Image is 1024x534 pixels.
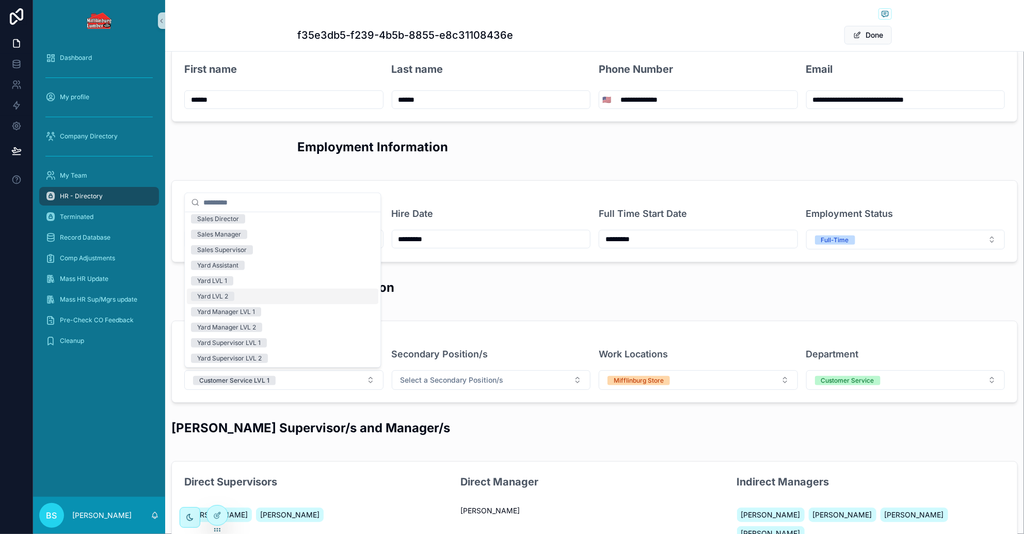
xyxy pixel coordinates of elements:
span: Select a Secondary Position/s [401,375,504,385]
h3: Secondary Position/s [392,347,488,361]
h2: Indirect Managers [737,475,829,490]
p: [PERSON_NAME] [72,510,132,521]
div: Yard Supervisor LVL 1 [197,338,261,348]
div: Customer Service [821,376,874,385]
span: Mass HR Sup/Mgrs update [60,295,137,304]
div: Sales Supervisor [197,245,247,255]
h3: Department [806,347,859,361]
h2: Phone Number [599,62,673,77]
span: [PERSON_NAME] [741,510,801,520]
div: Yard LVL 2 [197,292,228,301]
span: [PERSON_NAME] [260,510,319,520]
h2: Direct Manager [460,475,538,490]
span: Mass HR Update [60,275,108,283]
span: Cleanup [60,337,84,345]
a: Mass HR Sup/Mgrs update [39,290,159,309]
a: My Team [39,166,159,185]
button: Done [844,26,892,44]
span: Terminated [60,213,93,221]
button: Select Button [806,230,1005,249]
div: Yard LVL 1 [197,276,227,286]
div: Mifflinburg Store [614,376,664,385]
h1: f35e3db5-f239-4b5b-8855-e8c31108436e [297,28,513,42]
div: Yard Supervisor LVL 2 [197,354,262,363]
div: Yard Manager LVL 1 [197,307,255,317]
a: Record Database [39,228,159,247]
div: Yard Manager LVL 2 [197,323,256,332]
h2: Direct Supervisors [184,475,277,490]
a: Comp Adjustments [39,249,159,268]
div: Sales Director [197,214,239,224]
a: Mass HR Update [39,270,159,288]
a: Pre-Check CO Feedback [39,311,159,329]
span: [PERSON_NAME] [813,510,872,520]
img: App logo [87,12,112,29]
span: HR - Directory [60,192,103,200]
a: Terminated [39,208,159,226]
button: Select Button [392,370,591,390]
div: Full-Time [821,235,849,245]
h2: Email [806,62,833,77]
div: Sales Manager [197,230,241,239]
h2: [PERSON_NAME] Supervisor/s and Manager/s [171,419,450,436]
div: Suggestions [185,212,380,367]
button: Select Button [599,370,798,390]
div: Yard Assistant [197,261,238,270]
a: HR - Directory [39,187,159,206]
h2: Employment Information [297,138,448,155]
button: Unselect CUSTOMER_SERVICE [815,375,881,385]
div: scrollable content [33,41,165,364]
h2: Last name [392,62,443,77]
span: 🇺🇸 [602,95,611,105]
span: Record Database [60,233,110,242]
h3: Employment Status [806,207,893,221]
a: Company Directory [39,127,159,146]
span: [PERSON_NAME] [460,506,520,516]
h3: Hire Date [392,207,434,221]
h3: Work Locations [599,347,668,361]
h2: First name [184,62,237,77]
span: My profile [60,93,89,101]
span: Pre-Check CO Feedback [60,316,134,324]
button: Select Button [806,370,1005,390]
span: BS [46,509,57,522]
span: Dashboard [60,54,92,62]
span: [PERSON_NAME] [885,510,944,520]
div: Customer Service LVL 1 [199,376,269,385]
span: Comp Adjustments [60,254,115,262]
button: Select Button [599,90,614,109]
span: Company Directory [60,132,118,140]
button: Unselect CUSTOMER_SERVICE_LVL_1 [193,375,276,385]
a: Cleanup [39,332,159,350]
h3: Full Time Start Date [599,207,687,221]
button: Select Button [184,370,383,390]
a: Dashboard [39,49,159,67]
span: My Team [60,171,87,180]
button: Unselect MIFFLINBURG_STORE [607,375,670,385]
a: My profile [39,88,159,106]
